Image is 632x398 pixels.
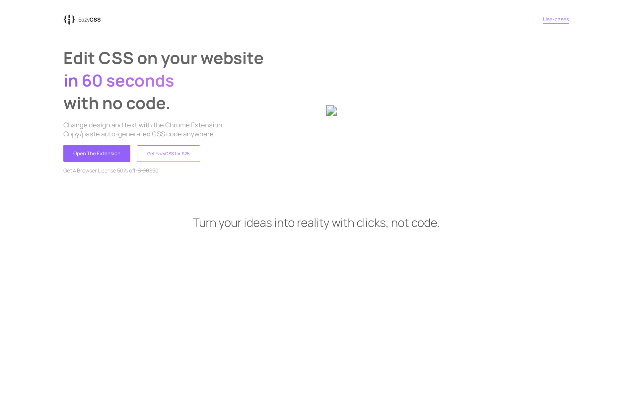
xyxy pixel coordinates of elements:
[78,16,101,23] p: Eazy
[63,120,316,138] p: Change design and text with the Chrome Extension. Copy/paste auto-generated CSS code anywhere.
[63,167,316,174] p: - $50
[326,105,569,116] img: 6b047dab-316a-43c3-9607-f359b430237e_aasl3q.gif
[63,12,101,27] a: {{EazyCSS
[70,15,75,25] tspan: {
[63,167,135,174] span: Get 4 Browser License 50% off
[63,69,174,92] span: in 60 seconds
[63,14,68,24] tspan: {
[193,215,440,231] h2: Turn your ideas into reality with clicks, not code.
[90,16,101,23] span: CSS
[63,145,130,162] button: Open The Extension
[543,16,569,23] a: Use-cases
[138,167,149,174] strike: $100
[137,145,200,162] button: Get EazyCSS for $25
[63,46,316,114] h1: Edit CSS on your website with no code.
